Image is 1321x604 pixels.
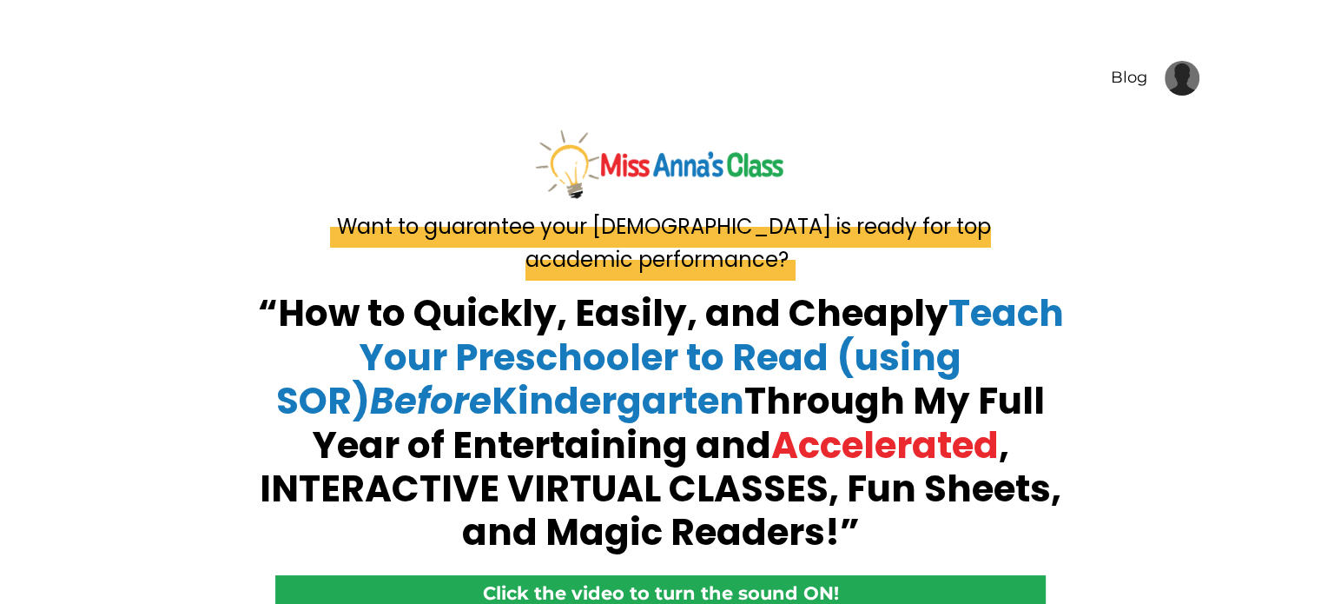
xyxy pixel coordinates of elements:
[1165,61,1199,96] img: User Avatar
[771,420,999,471] span: Accelerated
[370,375,492,427] em: Before
[276,288,1064,427] span: Teach Your Preschooler to Read (using SOR) Kindergarten
[1111,67,1147,89] a: Blog
[258,288,1064,558] strong: “How to Quickly, Easily, and Cheaply Through My Full Year of Entertaining and , INTERACTIVE VIRTU...
[330,205,991,281] span: Want to guarantee your [DEMOGRAPHIC_DATA] is ready for top academic performance?
[483,582,839,604] strong: Click the video to turn the sound ON!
